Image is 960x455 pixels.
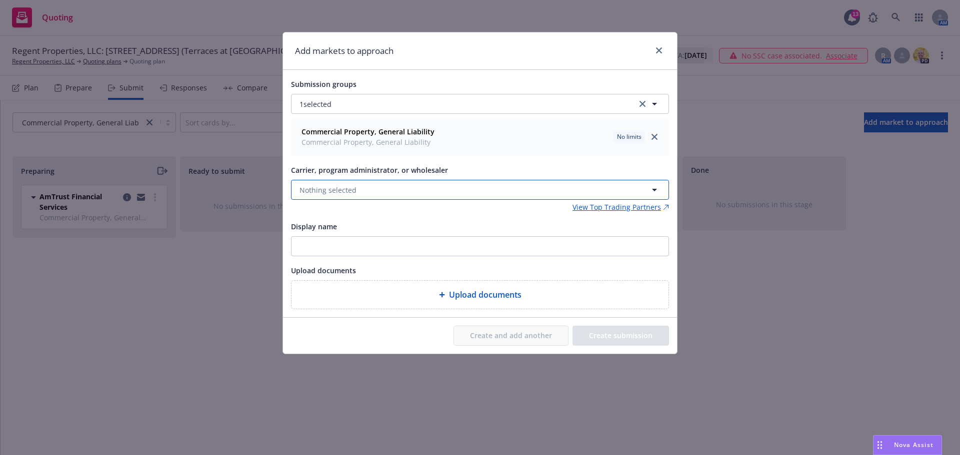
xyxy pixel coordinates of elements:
[291,266,356,275] span: Upload documents
[572,202,669,212] a: View Top Trading Partners
[636,98,648,110] a: clear selection
[291,94,669,114] button: 1selectedclear selection
[449,289,521,301] span: Upload documents
[291,222,337,231] span: Display name
[291,79,356,89] span: Submission groups
[291,280,669,309] div: Upload documents
[299,185,356,195] span: Nothing selected
[291,165,448,175] span: Carrier, program administrator, or wholesaler
[301,137,434,147] span: Commercial Property, General Liability
[648,131,660,143] a: close
[873,435,942,455] button: Nova Assist
[291,180,669,200] button: Nothing selected
[299,99,331,109] span: 1 selected
[873,436,886,455] div: Drag to move
[894,441,933,449] span: Nova Assist
[617,132,641,141] span: No limits
[295,44,393,57] h1: Add markets to approach
[301,127,434,136] strong: Commercial Property, General Liability
[653,44,665,56] a: close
